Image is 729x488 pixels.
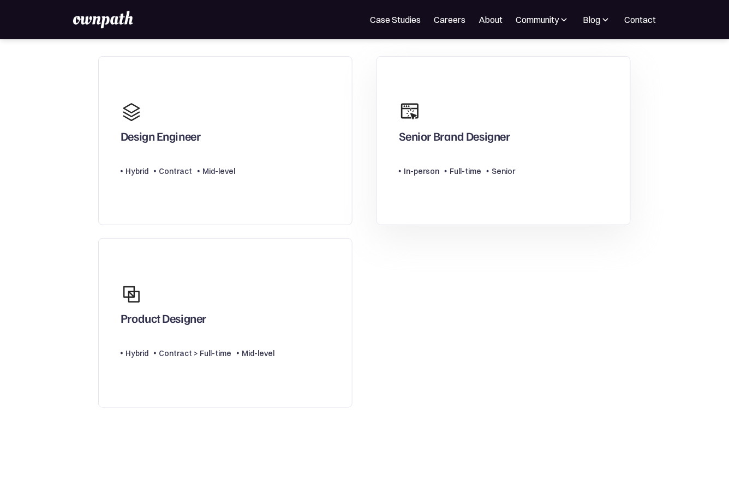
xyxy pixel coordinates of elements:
[202,165,235,178] div: Mid-level
[434,13,465,26] a: Careers
[492,165,515,178] div: Senior
[583,13,600,26] div: Blog
[583,13,611,26] div: Blog
[242,347,274,360] div: Mid-level
[370,13,421,26] a: Case Studies
[126,347,148,360] div: Hybrid
[377,56,631,226] a: Senior Brand DesignerIn-personFull-timeSenior
[98,56,352,226] a: Design EngineerHybridContractMid-level
[126,165,148,178] div: Hybrid
[159,347,231,360] div: Contract > Full-time
[121,311,206,330] div: Product Designer
[624,13,656,26] a: Contact
[121,129,200,148] div: Design Engineer
[479,13,503,26] a: About
[516,13,559,26] div: Community
[399,129,510,148] div: Senior Brand Designer
[516,13,570,26] div: Community
[98,238,352,408] a: Product DesignerHybridContract > Full-timeMid-level
[159,165,192,178] div: Contract
[450,165,481,178] div: Full-time
[404,165,439,178] div: In-person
